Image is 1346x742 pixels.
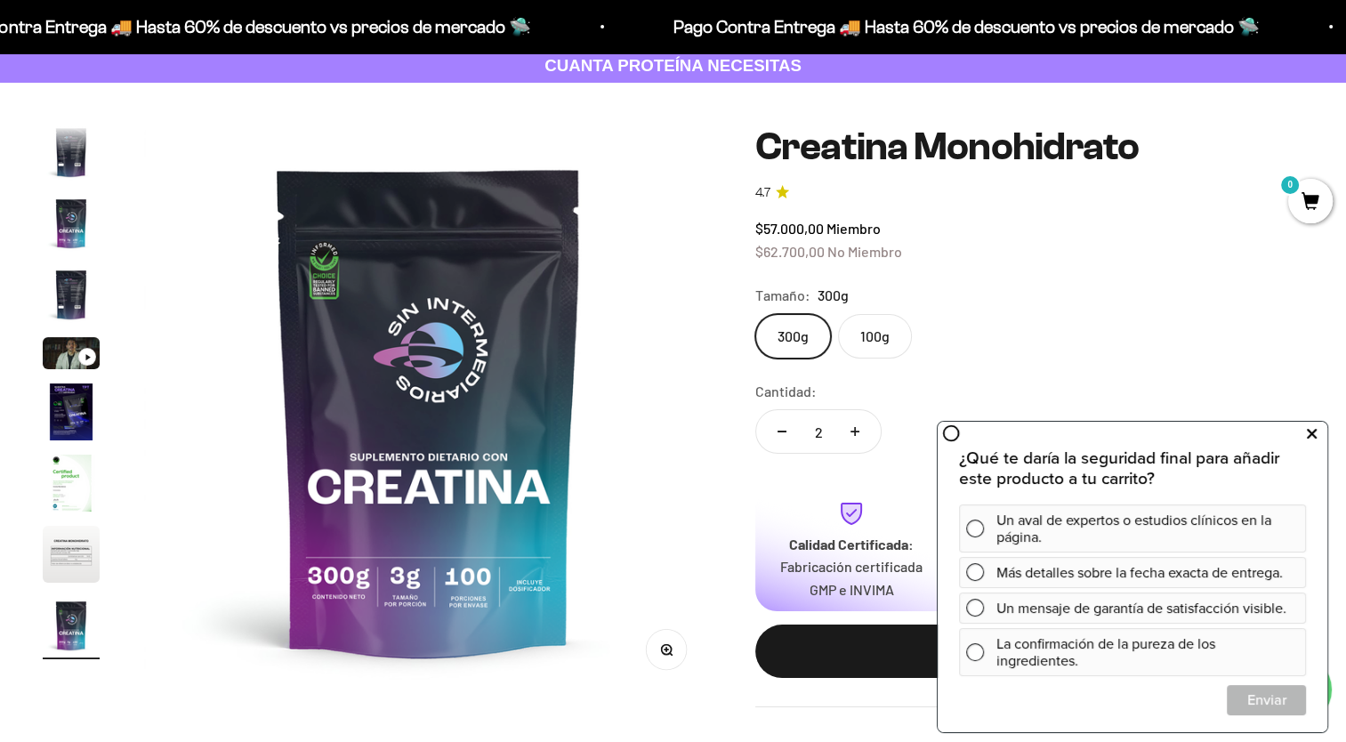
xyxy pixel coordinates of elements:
iframe: zigpoll-iframe [938,420,1327,732]
span: 300g [818,284,849,307]
span: $57.000,00 [755,220,824,237]
button: Ir al artículo 2 [43,124,100,186]
legend: Tamaño: [755,284,810,307]
img: Creatina Monohidrato [43,124,100,181]
button: Reducir cantidad [756,410,808,453]
button: Ir al artículo 4 [43,266,100,328]
img: Creatina Monohidrato [43,383,100,440]
h1: Creatina Monohidrato [755,125,1303,168]
strong: Calidad Certificada: [789,536,914,552]
mark: 0 [1279,174,1301,196]
button: Ir al artículo 3 [43,195,100,257]
a: 4.74.7 de 5.0 estrellas [755,183,1303,203]
button: Ir al artículo 6 [43,383,100,446]
button: Ir al artículo 7 [43,455,100,517]
span: No Miembro [827,243,902,260]
button: Añadir al carrito [755,625,1303,678]
a: 0 [1288,193,1333,213]
button: Ir al artículo 8 [43,526,100,588]
button: Ir al artículo 5 [43,337,100,375]
img: Creatina Monohidrato [43,195,100,252]
label: Cantidad: [755,380,817,403]
strong: CUANTA PROTEÍNA NECESITAS [544,56,802,75]
button: Ir al artículo 9 [43,597,100,659]
img: Creatina Monohidrato [144,125,714,696]
button: Aumentar cantidad [829,410,881,453]
p: Pago Contra Entrega 🚚 Hasta 60% de descuento vs precios de mercado 🛸 [668,12,1254,41]
img: Creatina Monohidrato [43,455,100,512]
div: Añadir al carrito [791,641,1268,664]
img: Creatina Monohidrato [43,266,100,323]
img: Creatina Monohidrato [43,597,100,654]
span: 4.7 [755,183,770,203]
span: $62.700,00 [755,243,825,260]
img: Creatina Monohidrato [43,526,100,583]
span: Miembro [826,220,881,237]
p: Fabricación certificada GMP e INVIMA [777,555,926,601]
